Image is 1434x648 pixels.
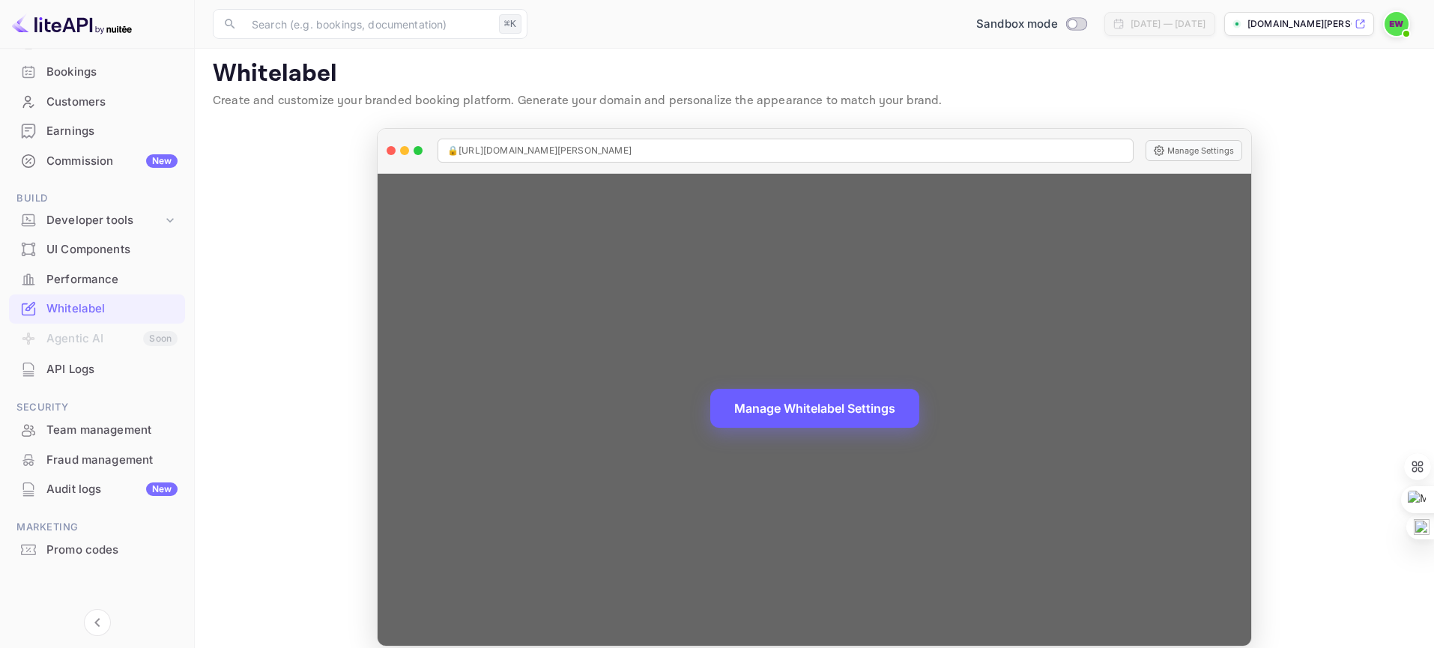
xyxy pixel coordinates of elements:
a: Audit logsNew [9,475,185,503]
div: Whitelabel [46,300,178,318]
input: Search (e.g. bookings, documentation) [243,9,493,39]
div: Fraud management [46,452,178,469]
div: UI Components [46,241,178,258]
div: Developer tools [9,208,185,234]
p: [DOMAIN_NAME][PERSON_NAME] [1247,17,1352,31]
div: API Logs [9,355,185,384]
div: Customers [46,94,178,111]
span: Build [9,190,185,207]
div: Promo codes [9,536,185,565]
img: LiteAPI logo [12,12,132,36]
div: Team management [46,422,178,439]
div: Earnings [9,117,185,146]
div: CommissionNew [9,147,185,176]
span: Marketing [9,519,185,536]
a: Home [9,28,185,56]
div: Customers [9,88,185,117]
span: Sandbox mode [976,16,1058,33]
span: Security [9,399,185,416]
a: UI Components [9,235,185,263]
div: Switch to Production mode [970,16,1092,33]
div: Audit logs [46,481,178,498]
div: Fraud management [9,446,185,475]
a: Fraud management [9,446,185,473]
div: API Logs [46,361,178,378]
a: Performance [9,265,185,293]
div: Performance [46,271,178,288]
a: Earnings [9,117,185,145]
div: Team management [9,416,185,445]
a: Team management [9,416,185,443]
a: CommissionNew [9,147,185,175]
a: API Logs [9,355,185,383]
div: Audit logsNew [9,475,185,504]
img: El Wong [1385,12,1409,36]
div: Developer tools [46,212,163,229]
div: Bookings [46,64,178,81]
a: Customers [9,88,185,115]
a: Promo codes [9,536,185,563]
div: New [146,482,178,496]
a: Bookings [9,58,185,85]
a: Whitelabel [9,294,185,322]
p: Create and customize your branded booking platform. Generate your domain and personalize the appe... [213,92,1416,110]
div: [DATE] — [DATE] [1131,17,1205,31]
div: Whitelabel [9,294,185,324]
div: UI Components [9,235,185,264]
div: Earnings [46,123,178,140]
span: 🔒 [URL][DOMAIN_NAME][PERSON_NAME] [447,144,632,157]
button: Collapse navigation [84,609,111,636]
div: Bookings [9,58,185,87]
button: Manage Settings [1146,140,1242,161]
div: Performance [9,265,185,294]
div: Promo codes [46,542,178,559]
div: Commission [46,153,178,170]
button: Manage Whitelabel Settings [710,389,919,428]
div: New [146,154,178,168]
p: Whitelabel [213,59,1416,89]
div: ⌘K [499,14,521,34]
